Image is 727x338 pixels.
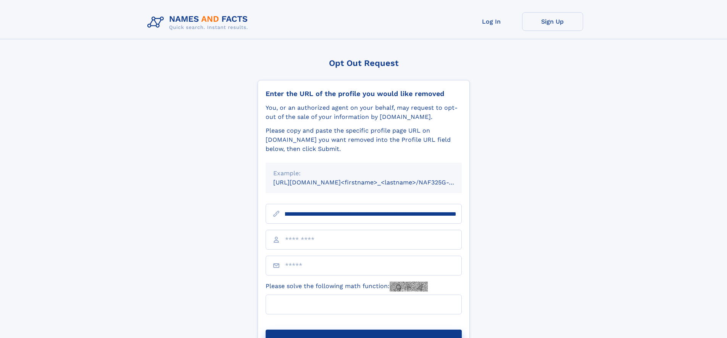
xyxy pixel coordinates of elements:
[258,58,470,68] div: Opt Out Request
[266,103,462,122] div: You, or an authorized agent on your behalf, may request to opt-out of the sale of your informatio...
[266,90,462,98] div: Enter the URL of the profile you would like removed
[266,126,462,154] div: Please copy and paste the specific profile page URL on [DOMAIN_NAME] you want removed into the Pr...
[144,12,254,33] img: Logo Names and Facts
[461,12,522,31] a: Log In
[273,179,476,186] small: [URL][DOMAIN_NAME]<firstname>_<lastname>/NAF325G-xxxxxxxx
[522,12,583,31] a: Sign Up
[273,169,454,178] div: Example:
[266,282,428,292] label: Please solve the following math function:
